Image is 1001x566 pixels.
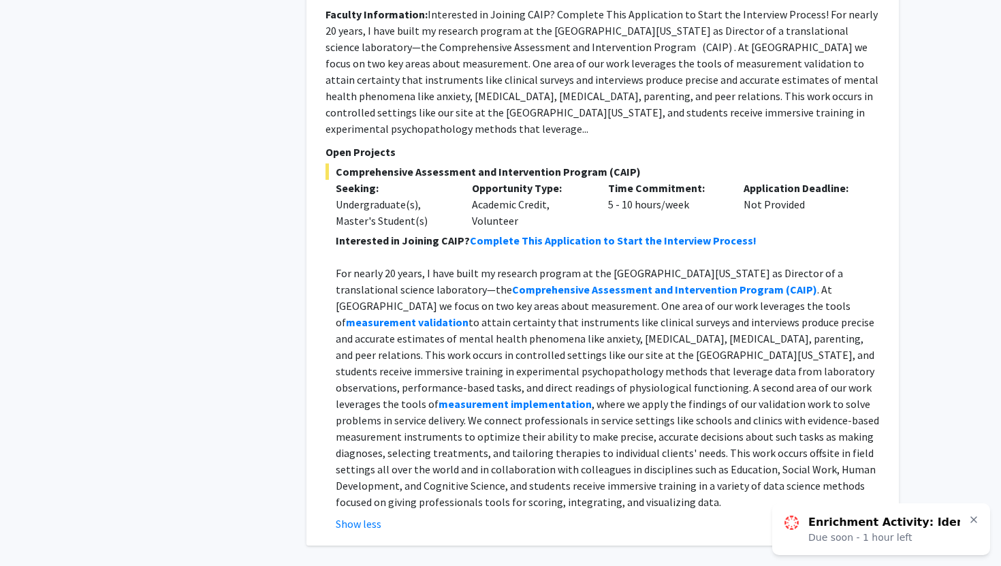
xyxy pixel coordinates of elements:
[325,144,880,160] p: Open Projects
[336,516,381,532] button: Show less
[325,7,428,21] b: Faculty Information:
[512,283,817,296] a: Comprehensive Assessment and Intervention Program (CAIP)
[512,283,784,296] strong: Comprehensive Assessment and Intervention Program
[336,196,451,229] div: Undergraduate(s), Master's Student(s)
[346,315,468,329] a: measurement validation
[470,234,757,247] a: Complete This Application to Start the Interview Process!
[462,180,598,229] div: Academic Credit, Volunteer
[325,7,878,136] fg-read-more: Interested in Joining CAIP? Complete This Application to Start the Interview Process! For nearly ...
[439,397,592,411] a: measurement implementation
[786,283,817,296] strong: (CAIP)
[10,505,58,556] iframe: Chat
[472,180,588,196] p: Opportunity Type:
[733,180,870,229] div: Not Provided
[325,163,880,180] span: Comprehensive Assessment and Intervention Program (CAIP)
[598,180,734,229] div: 5 - 10 hours/week
[608,180,724,196] p: Time Commitment:
[744,180,859,196] p: Application Deadline:
[336,265,880,510] p: For nearly 20 years, I have built my research program at the [GEOGRAPHIC_DATA][US_STATE] as Direc...
[336,180,451,196] p: Seeking:
[336,234,470,247] strong: Interested in Joining CAIP?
